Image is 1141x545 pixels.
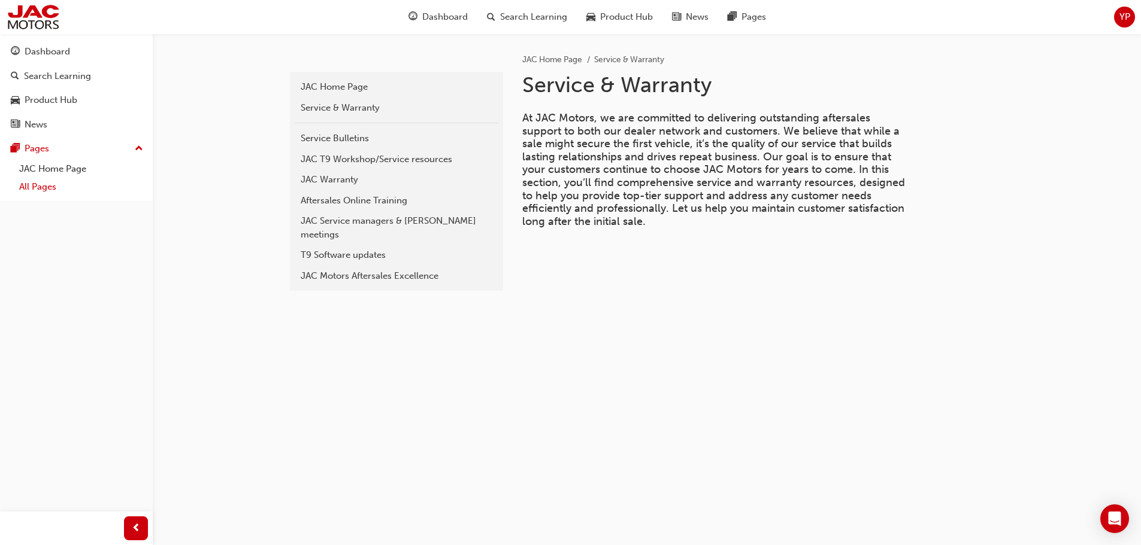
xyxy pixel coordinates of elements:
[295,169,498,190] a: JAC Warranty
[301,173,492,187] div: JAC Warranty
[301,248,492,262] div: T9 Software updates
[399,5,477,29] a: guage-iconDashboard
[5,89,148,111] a: Product Hub
[24,69,91,83] div: Search Learning
[487,10,495,25] span: search-icon
[1119,10,1130,24] span: YP
[11,120,20,130] span: news-icon
[586,10,595,25] span: car-icon
[522,72,915,98] h1: Service & Warranty
[301,80,492,94] div: JAC Home Page
[5,138,148,160] button: Pages
[295,245,498,266] a: T9 Software updates
[718,5,776,29] a: pages-iconPages
[301,132,492,145] div: Service Bulletins
[25,118,47,132] div: News
[14,160,148,178] a: JAC Home Page
[1114,7,1135,28] button: YP
[594,53,664,67] li: Service & Warranty
[301,269,492,283] div: JAC Motors Aftersales Excellence
[295,128,498,149] a: Service Bulletins
[5,114,148,136] a: News
[728,10,737,25] span: pages-icon
[301,101,492,115] div: Service & Warranty
[11,47,20,57] span: guage-icon
[408,10,417,25] span: guage-icon
[25,45,70,59] div: Dashboard
[295,149,498,170] a: JAC T9 Workshop/Service resources
[301,194,492,208] div: Aftersales Online Training
[522,54,582,65] a: JAC Home Page
[1100,504,1129,533] div: Open Intercom Messenger
[742,10,766,24] span: Pages
[25,93,77,107] div: Product Hub
[295,211,498,245] a: JAC Service managers & [PERSON_NAME] meetings
[25,142,49,156] div: Pages
[422,10,468,24] span: Dashboard
[11,71,19,82] span: search-icon
[132,521,141,536] span: prev-icon
[295,266,498,287] a: JAC Motors Aftersales Excellence
[11,95,20,106] span: car-icon
[686,10,709,24] span: News
[295,190,498,211] a: Aftersales Online Training
[5,38,148,138] button: DashboardSearch LearningProduct HubNews
[662,5,718,29] a: news-iconNews
[577,5,662,29] a: car-iconProduct Hub
[135,141,143,157] span: up-icon
[301,153,492,166] div: JAC T9 Workshop/Service resources
[600,10,653,24] span: Product Hub
[295,98,498,118] a: Service & Warranty
[672,10,681,25] span: news-icon
[500,10,567,24] span: Search Learning
[5,65,148,87] a: Search Learning
[6,4,60,31] img: jac-portal
[5,41,148,63] a: Dashboard
[295,77,498,98] a: JAC Home Page
[14,178,148,196] a: All Pages
[477,5,577,29] a: search-iconSearch Learning
[301,214,492,241] div: JAC Service managers & [PERSON_NAME] meetings
[522,111,908,228] span: At JAC Motors, we are committed to delivering outstanding aftersales support to both our dealer n...
[11,144,20,154] span: pages-icon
